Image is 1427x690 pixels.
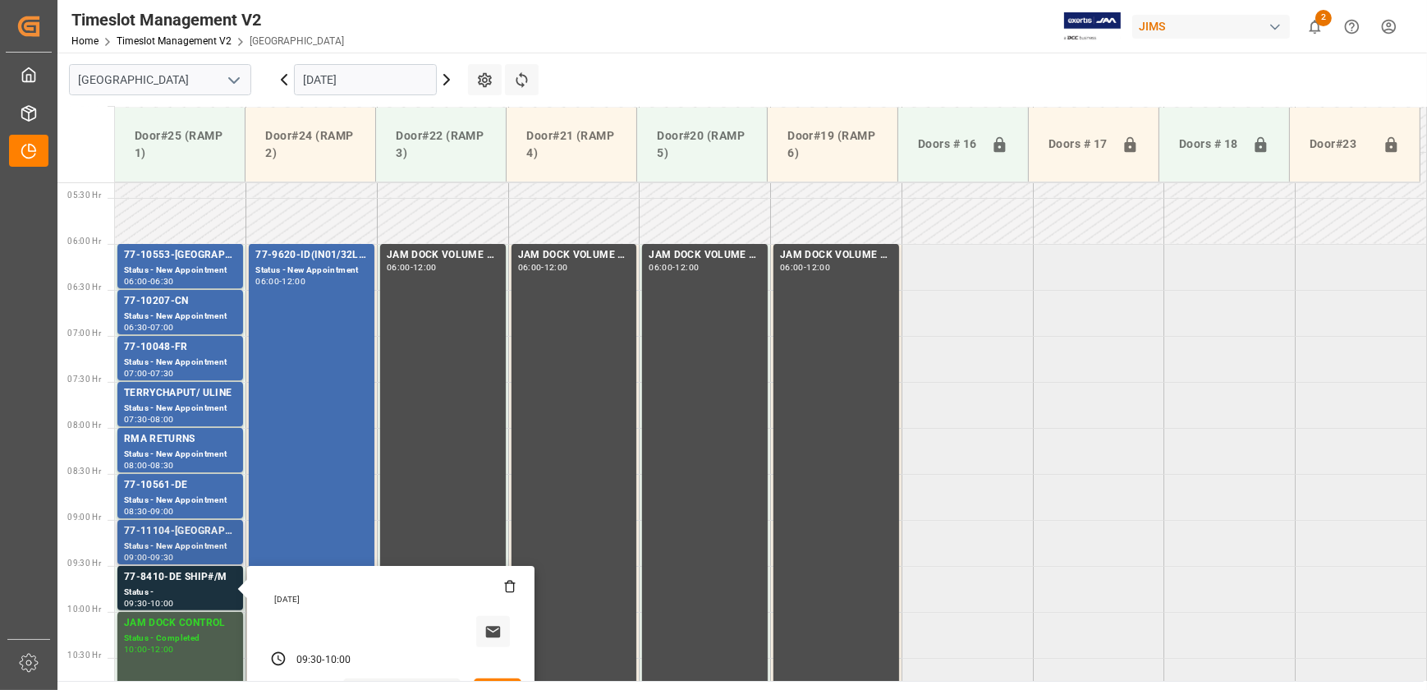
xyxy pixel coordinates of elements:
div: JAM DOCK VOLUME CONTROL [649,247,761,264]
div: 12:00 [282,278,305,285]
div: Door#20 (RAMP 5) [650,121,754,168]
div: - [148,416,150,423]
div: - [279,278,282,285]
div: Status - New Appointment [124,540,236,554]
div: Door#19 (RAMP 6) [781,121,884,168]
div: 06:00 [649,264,672,271]
div: 77-10561-DE [124,477,236,494]
div: Status - New Appointment [124,356,236,370]
div: 08:30 [124,508,148,515]
div: - [148,370,150,377]
div: - [672,264,675,271]
div: 06:00 [255,278,279,285]
div: Doors # 18 [1172,129,1246,160]
div: - [148,278,150,285]
div: - [804,264,806,271]
div: 06:00 [518,264,542,271]
div: JAM DOCK VOLUME CONTROL [387,247,499,264]
div: RMA RETURNS [124,431,236,448]
span: 10:00 Hr [67,605,101,614]
div: - [148,600,150,607]
div: 09:30 [296,653,323,668]
div: 07:30 [150,370,174,377]
div: 77-10048-FR [124,339,236,356]
div: - [541,264,544,271]
div: 10:00 [124,646,148,653]
div: 12:00 [806,264,830,271]
div: 12:00 [544,264,568,271]
div: Doors # 17 [1042,129,1115,160]
div: Door#24 (RAMP 2) [259,121,362,168]
div: - [322,653,324,668]
div: Status - Completed [124,632,236,646]
div: 09:30 [124,600,148,607]
div: 12:00 [150,646,174,653]
div: 77-10553-[GEOGRAPHIC_DATA] [124,247,236,264]
div: 08:00 [124,462,148,469]
button: Help Center [1333,8,1370,45]
div: JAM DOCK VOLUME CONTROL [518,247,631,264]
input: DD.MM.YYYY [294,64,437,95]
div: TERRYCHAPUT/ ULINE [124,385,236,402]
button: JIMS [1132,11,1296,42]
button: open menu [221,67,245,93]
input: Type to search/select [69,64,251,95]
div: 07:00 [124,370,148,377]
div: - [148,646,150,653]
div: Status - New Appointment [124,264,236,278]
div: Status - New Appointment [124,310,236,324]
div: 06:30 [124,324,148,331]
span: 07:30 Hr [67,375,101,384]
div: Status - New Appointment [124,494,236,508]
div: 08:30 [150,462,174,469]
div: 09:00 [150,508,174,515]
div: 77-10207-CN [124,293,236,310]
div: Door#21 (RAMP 4) [520,121,623,168]
span: 09:30 Hr [67,559,101,568]
div: 12:00 [676,264,700,271]
div: Status - [124,586,236,600]
img: Exertis%20JAM%20-%20Email%20Logo.jpg_1722504956.jpg [1064,12,1121,41]
div: 10:00 [325,653,351,668]
div: Status - New Appointment [255,264,368,278]
div: 10:00 [150,600,174,607]
div: 77-11104-[GEOGRAPHIC_DATA] [124,523,236,540]
div: [DATE] [268,594,516,605]
div: - [148,462,150,469]
span: 06:00 Hr [67,237,101,246]
div: Status - New Appointment [124,402,236,416]
span: 10:30 Hr [67,651,101,660]
span: 08:30 Hr [67,467,101,476]
button: show 2 new notifications [1296,8,1333,45]
div: 09:00 [124,554,148,561]
div: - [148,554,150,561]
div: 06:00 [387,264,411,271]
div: Timeslot Management V2 [71,7,344,32]
div: 77-9620-ID(IN01/32LINES) [255,247,368,264]
div: - [148,324,150,331]
div: Door#25 (RAMP 1) [128,121,232,168]
div: Door#23 [1303,129,1376,160]
span: 08:00 Hr [67,421,101,430]
span: 05:30 Hr [67,191,101,200]
div: 08:00 [150,416,174,423]
span: 09:00 Hr [67,513,101,522]
div: 12:00 [413,264,437,271]
a: Timeslot Management V2 [117,35,232,47]
div: Door#22 (RAMP 3) [389,121,493,168]
a: Home [71,35,99,47]
div: - [148,508,150,515]
div: Doors # 16 [911,129,984,160]
div: - [411,264,413,271]
div: 06:00 [780,264,804,271]
div: 06:00 [124,278,148,285]
span: 2 [1315,10,1332,26]
div: 07:30 [124,416,148,423]
div: 77-8410-DE SHIP#/M [124,569,236,586]
div: 09:30 [150,554,174,561]
span: 07:00 Hr [67,329,101,338]
div: JAM DOCK VOLUME CONTROL [780,247,892,264]
span: 06:30 Hr [67,283,101,292]
div: JAM DOCK CONTROL [124,615,236,632]
div: 07:00 [150,324,174,331]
